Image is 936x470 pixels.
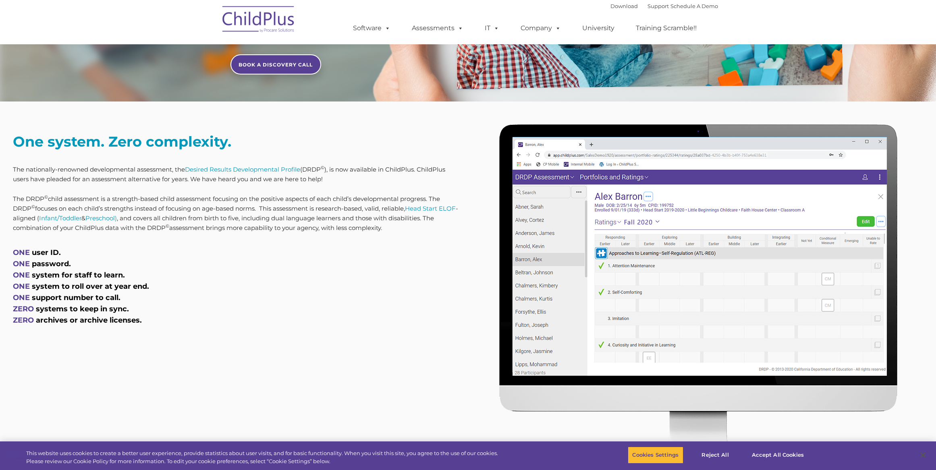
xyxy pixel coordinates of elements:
[36,304,129,313] span: systems to keep in sync.
[513,20,569,36] a: Company
[32,248,61,257] span: user ID.
[185,166,300,173] a: Desired Results Developmental Profile
[670,3,718,9] a: Schedule A Demo
[26,449,515,465] div: This website uses cookies to create a better user experience, provide statistics about user visit...
[44,194,48,200] sup: ©
[39,214,81,222] a: Infant/Toddler
[166,223,169,229] sup: ©
[690,447,741,464] button: Reject All
[13,165,462,184] p: The nationally-renowned developmental assessment, the (DRDP ), is now available in ChildPlus. Chi...
[628,20,705,36] a: Training Scramble!!
[345,20,398,36] a: Software
[914,446,932,464] button: Close
[477,20,507,36] a: IT
[218,0,299,41] img: ChildPlus by Procare Solutions
[36,316,142,325] span: archives or archive licenses.
[13,282,30,291] span: ONE
[13,293,30,302] span: ONE
[13,194,462,233] p: The DRDP child assessment is a strength-based child assessment focusing on the positive aspects o...
[648,3,669,9] a: Support
[32,282,149,291] span: system to roll over at year end.
[405,205,456,212] a: Head Start ELOF
[13,248,30,257] span: ONE
[85,214,117,222] a: Preschool)
[574,20,623,36] a: University
[13,259,30,268] span: ONE
[497,122,900,462] img: DRDP-Desktop-2020
[747,447,808,464] button: Accept All Cookies
[13,304,34,313] span: ZERO
[404,20,471,36] a: Assessments
[610,3,638,9] a: Download
[32,293,120,302] span: support number to call.
[32,271,125,280] span: system for staff to learn.
[13,316,34,325] span: ZERO
[13,133,231,150] strong: One system. Zero complexity.
[628,447,683,464] button: Cookies Settings
[230,54,321,75] a: BOOK A DISCOVERY CALL
[13,271,30,280] span: ONE
[321,165,324,170] sup: ©
[31,204,35,209] sup: ©
[32,259,71,268] span: password.
[610,3,718,9] font: |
